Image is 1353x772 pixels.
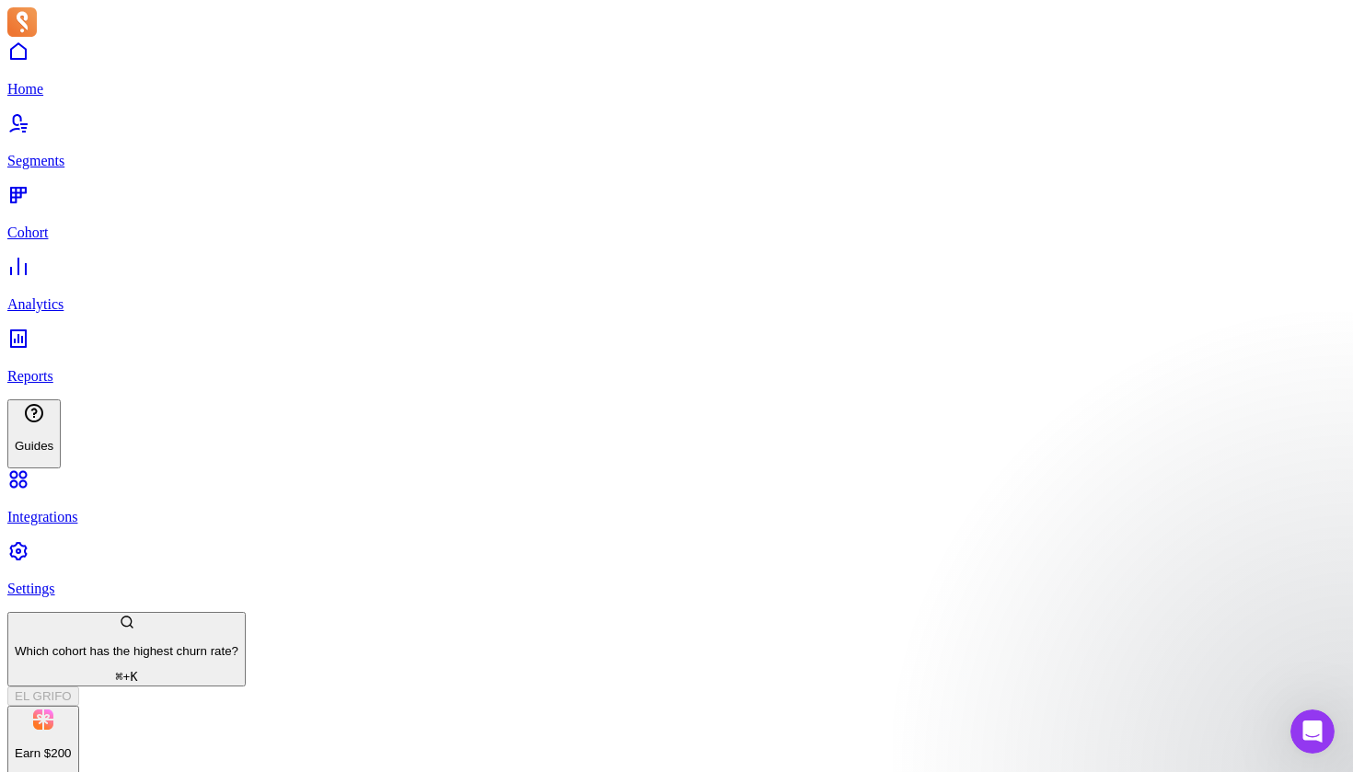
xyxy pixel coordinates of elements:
[7,549,1346,597] a: Settings
[7,81,1346,98] p: Home
[15,439,53,453] p: Guides
[292,620,321,633] span: Help
[7,399,61,468] button: Guides
[38,536,308,556] div: How should I create replenishment flows?
[40,620,82,633] span: Home
[7,225,1346,241] p: Cohort
[130,670,137,684] kbd: K
[15,689,72,703] span: EL GRIFO
[15,746,72,760] p: Earn $200
[38,449,308,468] div: How do I retain first-time buyers?
[18,310,350,380] div: Ask a questionAI Agent and team can help
[246,574,368,648] button: Help
[38,483,308,522] div: How many customers are at risk of churning?
[254,29,291,66] img: Profile image for morris
[27,529,341,563] div: How should I create replenishment flows?
[27,398,341,434] button: Search for help
[7,337,1346,385] a: Reports
[37,256,331,287] p: How can we help?
[7,686,79,706] button: EL GRIFO
[7,265,1346,313] a: Analytics
[27,563,341,616] div: Which customers are most likely to buy again soon?
[38,407,149,426] span: Search for help
[15,644,238,658] p: Which cohort has the highest churn rate?
[7,509,1346,525] p: Integrations
[7,478,1346,525] a: Integrations
[38,345,308,364] div: AI Agent and team can help
[37,131,331,256] p: Hi [PERSON_NAME][EMAIL_ADDRESS][PERSON_NAME][DOMAIN_NAME] 👋
[153,620,216,633] span: Messages
[116,670,123,684] kbd: ⌘
[7,612,246,687] button: Which cohort has the highest churn rate?⌘+K
[116,670,138,684] span: +
[7,296,1346,313] p: Analytics
[38,326,308,345] div: Ask a question
[7,121,1346,169] a: Segments
[7,50,1346,98] a: Home
[1290,709,1335,754] iframe: Intercom live chat
[7,193,1346,241] a: Cohort
[37,35,66,64] img: logo
[38,570,308,609] div: Which customers are most likely to buy again soon?
[27,442,341,476] div: How do I retain first-time buyers?
[7,581,1346,597] p: Settings
[122,574,245,648] button: Messages
[289,29,326,66] img: Profile image for John
[7,368,1346,385] p: Reports
[7,153,1346,169] p: Segments
[27,476,341,529] div: How many customers are at risk of churning?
